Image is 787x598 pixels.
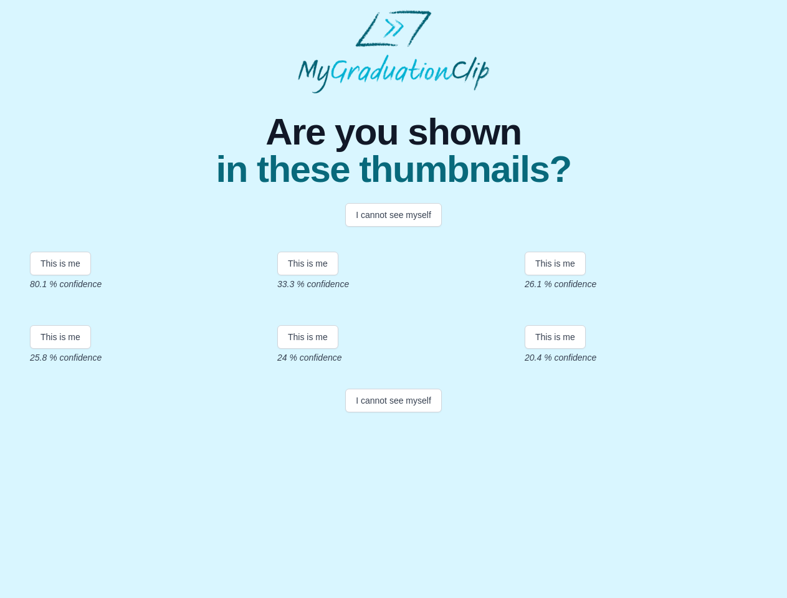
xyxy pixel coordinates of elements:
button: This is me [30,252,91,275]
p: 26.1 % confidence [525,278,757,290]
button: This is me [277,252,338,275]
button: I cannot see myself [345,389,442,412]
span: Are you shown [216,113,571,151]
button: This is me [525,325,586,349]
img: MyGraduationClip [298,10,490,93]
p: 25.8 % confidence [30,351,262,364]
p: 24 % confidence [277,351,510,364]
button: This is me [30,325,91,349]
p: 80.1 % confidence [30,278,262,290]
span: in these thumbnails? [216,151,571,188]
button: I cannot see myself [345,203,442,227]
button: This is me [525,252,586,275]
p: 33.3 % confidence [277,278,510,290]
p: 20.4 % confidence [525,351,757,364]
button: This is me [277,325,338,349]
